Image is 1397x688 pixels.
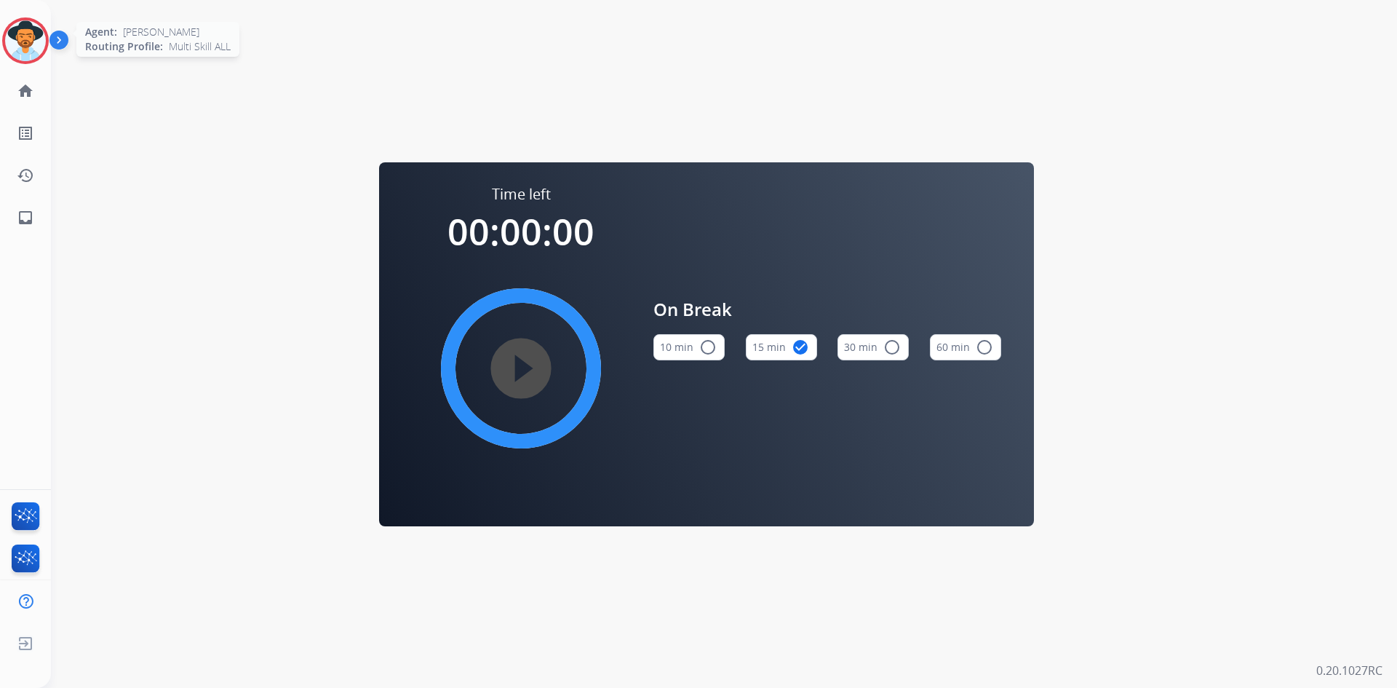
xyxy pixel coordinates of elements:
[5,20,46,61] img: avatar
[17,82,34,100] mat-icon: home
[883,339,901,356] mat-icon: radio_button_unchecked
[17,209,34,226] mat-icon: inbox
[699,339,717,356] mat-icon: radio_button_unchecked
[85,39,163,54] span: Routing Profile:
[492,184,551,205] span: Time left
[653,334,725,360] button: 10 min
[837,334,909,360] button: 30 min
[976,339,993,356] mat-icon: radio_button_unchecked
[447,207,594,256] span: 00:00:00
[930,334,1001,360] button: 60 min
[17,124,34,142] mat-icon: list_alt
[792,339,809,356] mat-icon: check_circle
[17,167,34,184] mat-icon: history
[169,39,231,54] span: Multi Skill ALL
[1316,662,1382,679] p: 0.20.1027RC
[653,296,1001,323] span: On Break
[85,25,117,39] span: Agent:
[512,360,530,377] mat-icon: play_circle_filled
[746,334,817,360] button: 15 min
[123,25,199,39] span: [PERSON_NAME]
